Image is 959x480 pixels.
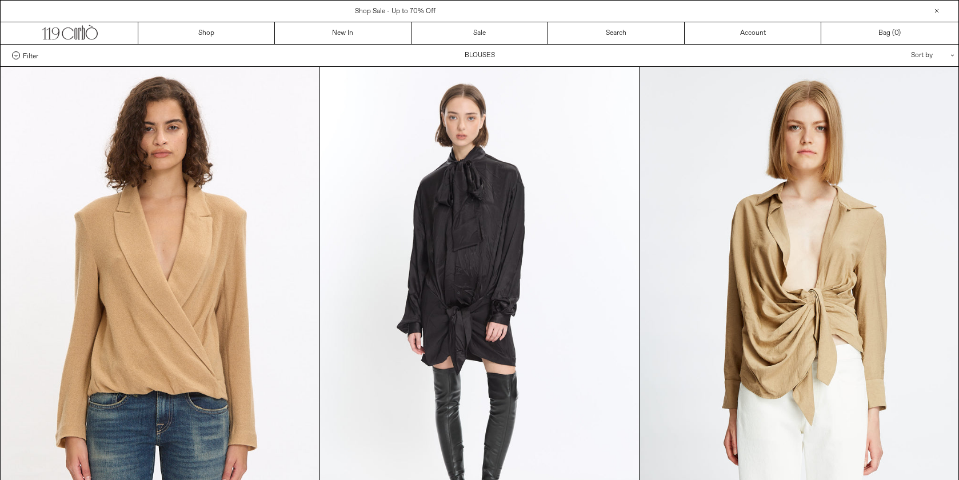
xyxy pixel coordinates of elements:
a: Sale [411,22,548,44]
div: Sort by [844,45,947,66]
a: Shop [138,22,275,44]
a: New In [275,22,411,44]
span: 0 [894,29,898,38]
span: ) [894,28,901,38]
a: Account [685,22,821,44]
a: Search [548,22,685,44]
a: Bag () [821,22,958,44]
span: Filter [23,51,38,59]
a: Shop Sale - Up to 70% Off [355,7,435,16]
